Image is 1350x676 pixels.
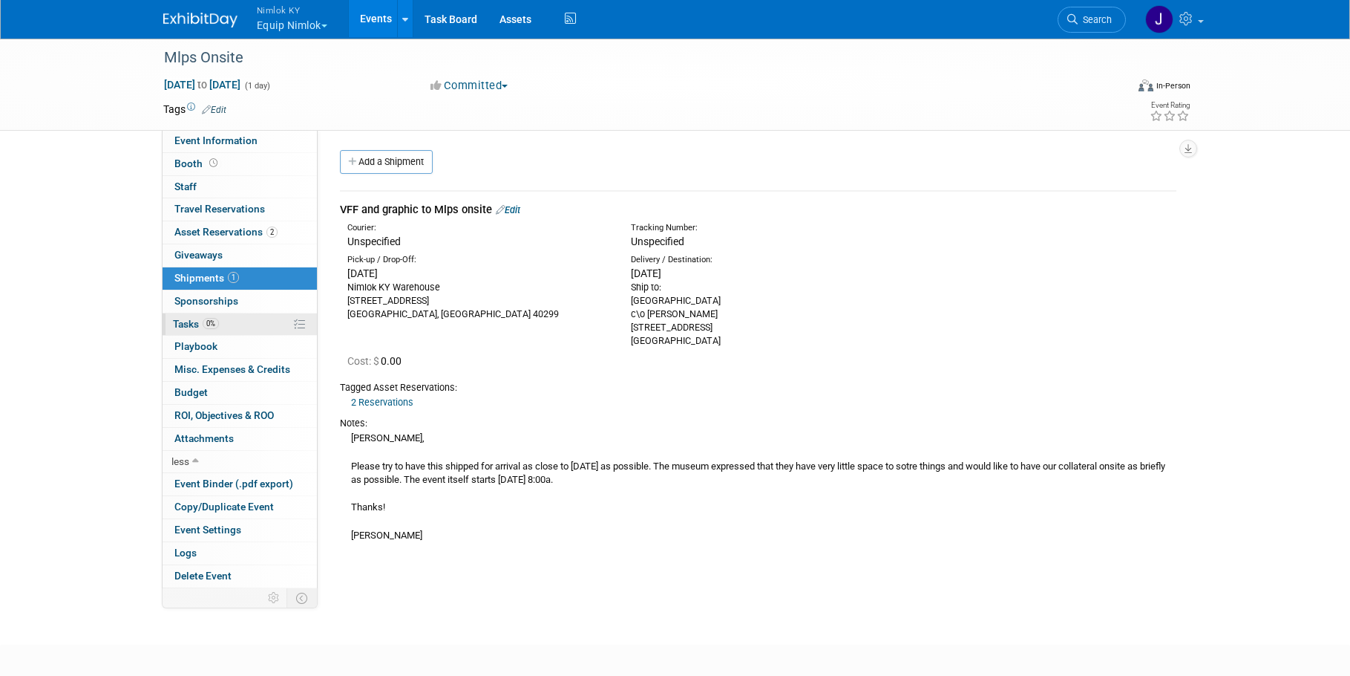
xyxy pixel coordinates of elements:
a: ROI, Objectives & ROO [163,405,317,427]
div: Notes: [340,417,1176,430]
span: Booth not reserved yet [206,157,220,169]
div: VFF and graphic to Mlps onsite [340,202,1176,218]
img: Jamie Dunn [1145,5,1173,33]
span: to [195,79,209,91]
span: [DATE] [DATE] [163,78,241,91]
a: Tasks0% [163,313,317,336]
span: Event Binder (.pdf export) [174,478,293,490]
td: Tags [163,102,226,117]
a: Giveaways [163,244,317,267]
span: Travel Reservations [174,203,265,215]
span: Playbook [174,340,217,352]
span: Staff [174,181,197,192]
a: Edit [202,105,226,115]
span: Tasks [173,318,219,330]
img: ExhibitDay [163,13,237,27]
span: Misc. Expenses & Credits [174,363,290,375]
a: 2 Reservations [351,397,413,408]
a: Event Information [163,130,317,152]
td: Toggle Event Tabs [286,588,317,608]
span: 0% [203,318,219,329]
div: Mlps Onsite [159,45,1104,71]
a: Misc. Expenses & Credits [163,359,317,381]
a: Add a Shipment [340,150,433,174]
span: Budget [174,386,208,398]
span: Delete Event [174,570,232,582]
a: Asset Reservations2 [163,221,317,244]
span: Logs [174,547,197,559]
a: Edit [496,204,520,215]
div: Nimlok KY Warehouse [STREET_ADDRESS] [GEOGRAPHIC_DATA], [GEOGRAPHIC_DATA] 40299 [347,281,609,321]
a: Event Binder (.pdf export) [163,473,317,495]
div: [DATE] [347,266,609,281]
a: Travel Reservations [163,198,317,221]
a: Search [1058,7,1126,33]
a: Shipments1 [163,267,317,290]
img: Format-Inperson.png [1138,79,1153,91]
a: Copy/Duplicate Event [163,496,317,519]
a: Sponsorships [163,290,317,313]
span: Nimlok KY [257,2,327,18]
a: Logs [163,542,317,565]
span: 1 [228,272,239,283]
div: Tracking Number: [631,222,963,234]
span: 2 [266,227,278,238]
div: [DATE] [631,266,892,281]
span: less [171,455,189,467]
span: 0.00 [347,355,407,367]
a: Staff [163,176,317,198]
div: Event Format [1038,77,1191,100]
a: Attachments [163,428,317,450]
span: Asset Reservations [174,226,278,238]
span: Search [1078,14,1112,25]
div: Event Rating [1150,102,1190,109]
span: Copy/Duplicate Event [174,501,274,513]
div: Delivery / Destination: [631,254,892,266]
a: Playbook [163,336,317,358]
a: Delete Event [163,565,317,588]
span: Booth [174,157,220,169]
span: Sponsorships [174,295,238,307]
span: ROI, Objectives & ROO [174,409,274,421]
span: Cost: $ [347,355,381,367]
span: Attachments [174,432,234,444]
span: Unspecified [631,235,684,247]
span: Shipments [174,272,239,284]
a: less [163,451,317,473]
div: Ship to: [GEOGRAPHIC_DATA] c\o [PERSON_NAME] [STREET_ADDRESS] [GEOGRAPHIC_DATA] [631,281,892,348]
a: Booth [163,153,317,175]
span: Giveaways [174,249,223,261]
a: Budget [163,382,317,404]
button: Committed [425,78,514,94]
div: In-Person [1156,80,1190,91]
div: Tagged Asset Reservations: [340,381,1176,394]
span: Event Settings [174,524,241,536]
td: Personalize Event Tab Strip [261,588,287,608]
div: Courier: [347,222,609,234]
div: [PERSON_NAME], Please try to have this shipped for arrival as close to [DATE] as possible. The mu... [340,430,1176,542]
div: Unspecified [347,234,609,249]
div: Pick-up / Drop-Off: [347,254,609,266]
a: Event Settings [163,519,317,542]
span: (1 day) [243,81,270,91]
span: Event Information [174,134,258,146]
